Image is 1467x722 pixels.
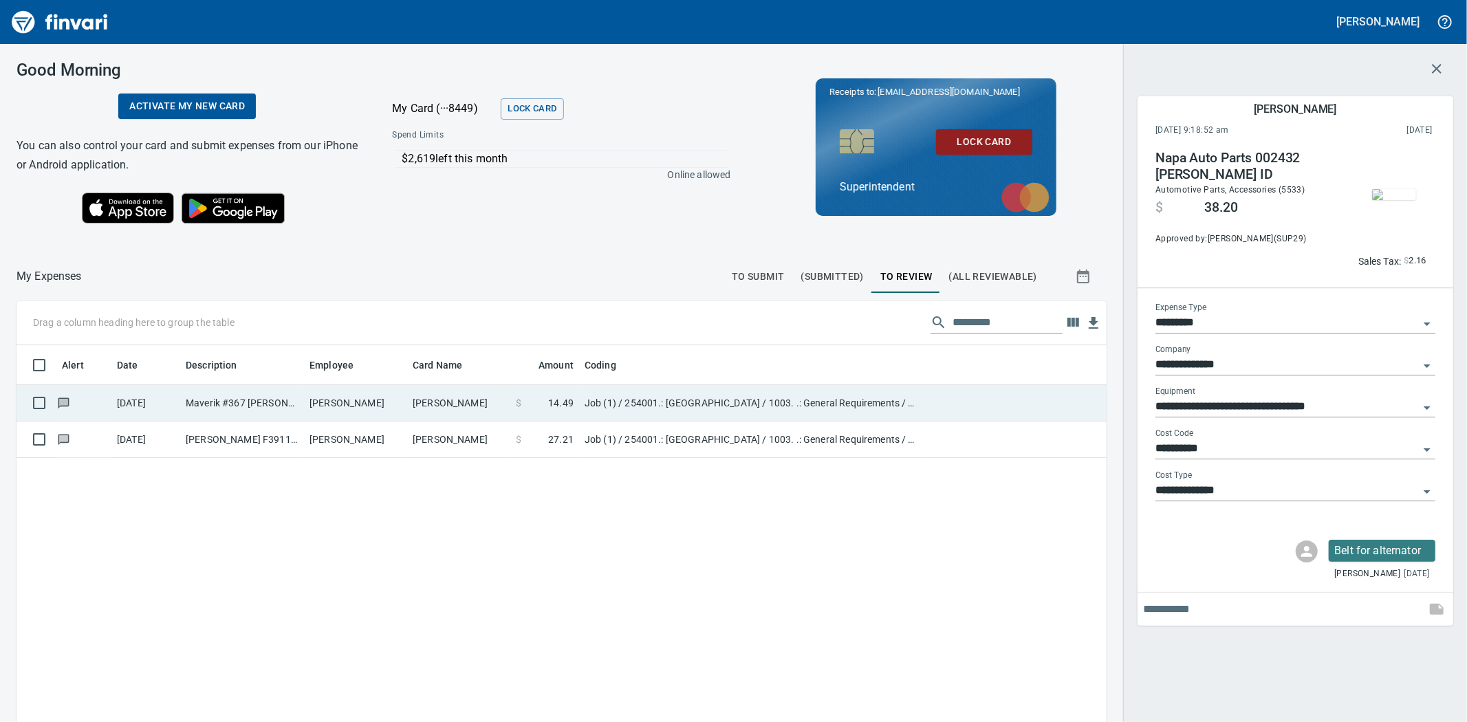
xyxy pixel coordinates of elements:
[117,357,138,373] span: Date
[8,6,111,39] img: Finvari
[1155,304,1206,312] label: Expense Type
[829,85,1043,99] p: Receipts to:
[180,385,304,422] td: Maverik #367 [PERSON_NAME] ID
[1155,150,1343,183] h4: Napa Auto Parts 002432 [PERSON_NAME] ID
[118,94,256,119] a: Activate my new card
[392,129,586,142] span: Spend Limits
[407,422,510,458] td: [PERSON_NAME]
[1254,102,1336,116] h5: [PERSON_NAME]
[1334,543,1430,559] p: Belt for alternator
[1404,253,1426,269] span: AI confidence: 99.0%
[501,98,563,120] button: Lock Card
[309,357,354,373] span: Employee
[1155,185,1305,195] span: Automotive Parts, Accessories (5533)
[1420,52,1453,85] button: Close transaction
[117,357,156,373] span: Date
[1417,482,1437,501] button: Open
[186,357,237,373] span: Description
[33,316,235,329] p: Drag a column heading here to group the table
[585,357,634,373] span: Coding
[1318,124,1433,138] span: This charge was settled by the merchant and appears on the 2025/08/16 statement.
[304,422,407,458] td: [PERSON_NAME]
[381,168,730,182] p: Online allowed
[1155,124,1318,138] span: [DATE] 9:18:52 am
[801,268,864,285] span: (Submitted)
[17,268,82,285] p: My Expenses
[585,357,616,373] span: Coding
[111,385,180,422] td: [DATE]
[1337,14,1420,29] h5: [PERSON_NAME]
[309,357,371,373] span: Employee
[1417,398,1437,417] button: Open
[304,385,407,422] td: [PERSON_NAME]
[947,133,1021,151] span: Lock Card
[180,422,304,458] td: [PERSON_NAME] F39119 Payettte ID
[548,433,574,446] span: 27.21
[1155,430,1193,438] label: Cost Code
[186,357,255,373] span: Description
[579,422,923,458] td: Job (1) / 254001.: [GEOGRAPHIC_DATA] / 1003. .: General Requirements / 5: Other
[413,357,480,373] span: Card Name
[1334,11,1423,32] button: [PERSON_NAME]
[1155,346,1191,354] label: Company
[1417,356,1437,375] button: Open
[521,357,574,373] span: Amount
[508,101,556,117] span: Lock Card
[1404,253,1409,269] span: $
[1155,388,1195,396] label: Equipment
[17,61,358,80] h3: Good Morning
[732,268,785,285] span: To Submit
[1204,199,1238,216] span: 38.20
[1063,312,1083,333] button: Choose columns to display
[1155,232,1343,246] span: Approved by: [PERSON_NAME] ( SUP29 )
[56,398,71,407] span: Has messages
[1355,250,1430,272] button: Sales Tax:$2.16
[1372,189,1416,200] img: receipts%2Ftapani%2F2025-08-16%2F9vyyMGeo9xZN01vPolfkKZHLR102__I2l7ayMfR2i7bYiUmHckZ_thumb.jpg
[111,422,180,458] td: [DATE]
[82,193,174,223] img: Download on the App Store
[1083,313,1104,333] button: Download Table
[1420,593,1453,626] span: This records your note into the expense. If you would like to send a message to an employee inste...
[949,268,1037,285] span: (All Reviewable)
[880,268,933,285] span: To Review
[936,129,1032,155] button: Lock Card
[516,433,521,446] span: $
[1358,254,1402,268] p: Sales Tax:
[579,385,923,422] td: Job (1) / 254001.: [GEOGRAPHIC_DATA] / 1003. .: General Requirements / 5: Other
[392,100,495,117] p: My Card (···8449)
[1409,253,1427,269] span: 2.16
[62,357,102,373] span: Alert
[17,136,358,175] h6: You can also control your card and submit expenses from our iPhone or Android application.
[407,385,510,422] td: [PERSON_NAME]
[539,357,574,373] span: Amount
[1334,567,1400,581] span: [PERSON_NAME]
[1404,567,1430,581] span: [DATE]
[1063,260,1107,293] button: Show transactions within a particular date range
[995,175,1056,219] img: mastercard.svg
[548,396,574,410] span: 14.49
[1417,314,1437,333] button: Open
[174,186,292,231] img: Get it on Google Play
[876,85,1021,98] span: [EMAIL_ADDRESS][DOMAIN_NAME]
[62,357,84,373] span: Alert
[17,268,82,285] nav: breadcrumb
[402,151,727,167] p: $2,619 left this month
[1417,440,1437,459] button: Open
[56,435,71,444] span: Has messages
[413,357,462,373] span: Card Name
[1155,199,1163,216] span: $
[840,179,1032,195] p: Superintendent
[1155,472,1193,480] label: Cost Type
[516,396,521,410] span: $
[129,98,245,115] span: Activate my new card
